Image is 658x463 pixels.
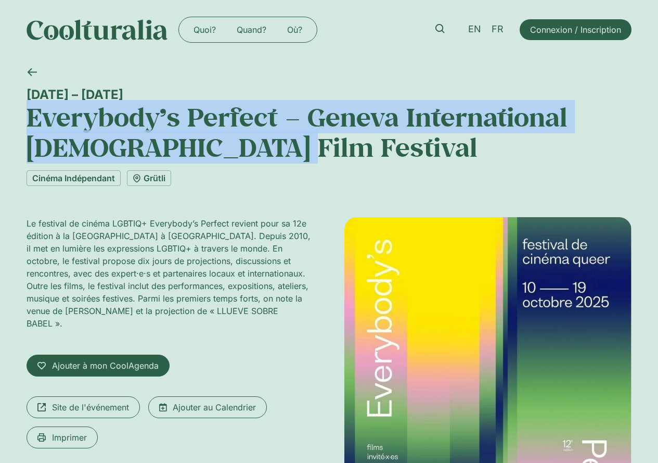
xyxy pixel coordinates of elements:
[173,401,256,414] span: Ajouter au Calendrier
[27,396,140,418] a: Site de l'événement
[27,217,314,330] p: Le festival de cinéma LGBTIQ+ Everybody’s Perfect revient pour sa 12e édition à la [GEOGRAPHIC_DA...
[27,87,632,102] div: [DATE] – [DATE]
[183,21,226,38] a: Quoi?
[530,23,621,36] span: Connexion / Inscription
[148,396,267,418] a: Ajouter au Calendrier
[27,102,632,162] h1: Everybody’s Perfect – Geneva International [DEMOGRAPHIC_DATA] Film Festival
[52,401,129,414] span: Site de l'événement
[520,19,631,40] a: Connexion / Inscription
[52,359,159,372] span: Ajouter à mon CoolAgenda
[27,427,98,448] a: Imprimer
[468,24,481,35] span: EN
[27,170,121,186] a: Cinéma Indépendant
[277,21,313,38] a: Où?
[226,21,277,38] a: Quand?
[486,22,509,37] a: FR
[27,355,170,377] a: Ajouter à mon CoolAgenda
[492,24,504,35] span: FR
[183,21,313,38] nav: Menu
[52,431,87,444] span: Imprimer
[127,170,171,186] a: Grütli
[463,22,486,37] a: EN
